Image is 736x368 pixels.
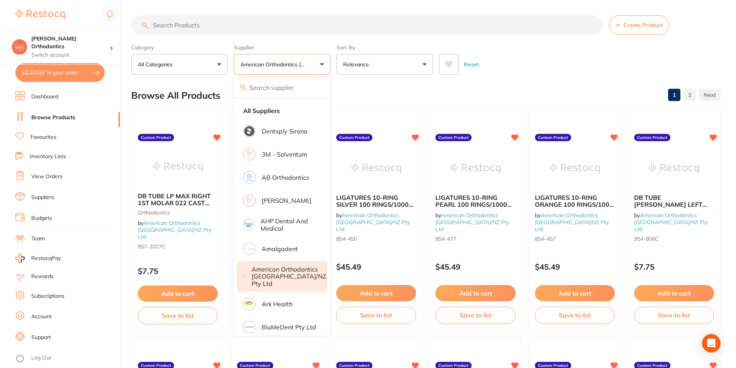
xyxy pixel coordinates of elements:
[138,192,215,221] span: DB TUBE LP MAX RIGHT 1ST MOLAR 022 CAST NON-CONV TQ=-14 R=10 4.5MM W/HOOK MR PAD
[535,285,615,301] button: Add to cart
[138,134,174,142] label: Custom Product
[336,194,413,216] span: LIGATURES 10-RING SILVER 100 RINGS/1000 LIGS PER PKG
[138,243,166,250] span: 957-1027C
[31,292,64,300] a: Subscriptions
[31,173,63,181] a: View Orders
[262,128,308,135] p: Dentsply Sirona
[462,54,481,75] button: Reset
[31,114,75,122] a: Browse Products
[262,151,307,158] p: 3M - Solventum
[435,235,456,242] span: 854-477
[153,148,203,186] img: DB TUBE LP MAX RIGHT 1ST MOLAR 022 CAST NON-CONV TQ=-14 R=10 4.5MM W/HOOK MR PAD
[15,352,118,365] button: Log Out
[535,194,614,216] span: LIGATURES 10-RING ORANGE 100 RINGS/1000 LIGS PER PKG
[435,285,515,301] button: Add to cart
[15,254,61,263] a: RestocqPay
[634,235,659,242] span: 954-806C
[31,313,52,321] a: Account
[336,285,416,301] button: Add to cart
[435,134,472,142] label: Custom Product
[30,153,66,160] a: Inventory Lists
[138,267,218,275] p: $7.75
[336,212,410,233] a: American Orthodontics [GEOGRAPHIC_DATA]/NZ Pty Ltd
[351,149,401,188] img: LIGATURES 10-RING SILVER 100 RINGS/1000 LIGS PER PKG
[336,235,357,242] span: 854-450
[262,197,311,204] p: [PERSON_NAME]
[234,54,330,75] button: American Orthodontics [GEOGRAPHIC_DATA]/NZ Pty Ltd
[634,262,714,271] p: $7.75
[15,63,105,82] button: $2,225.97 in your order
[634,194,714,208] b: DB TUBE LP MAND LEFT 2ND MOLAR 022 CAST NON-CONV TQ=-10 R=0 3.2MM W/HOOK MR PAD
[684,87,696,103] a: 2
[535,212,609,233] span: by
[435,212,509,233] a: American Orthodontics [GEOGRAPHIC_DATA]/NZ Pty Ltd
[535,235,556,242] span: 854-457
[435,212,509,233] span: by
[131,15,603,35] input: Search Products
[702,334,721,353] div: Open Intercom Messenger
[131,90,220,101] h2: Browse All Products
[450,149,501,188] img: LIGATURES 10-RING PEARL 100 RINGS/1000 LIGS PER PKG
[262,245,298,252] p: Amalgadent
[131,44,228,51] label: Category
[31,235,45,243] a: Team
[244,244,254,254] img: Amalgadent
[244,322,254,332] img: BioMeDent Pty Ltd
[138,219,211,241] a: American Orthodontics [GEOGRAPHIC_DATA]/NZ Pty Ltd
[336,212,410,233] span: by
[138,192,218,207] b: DB TUBE LP MAX RIGHT 1ST MOLAR 022 CAST NON-CONV TQ=-14 R=10 4.5MM W/HOOK MR PAD
[336,262,416,271] p: $45.49
[336,134,372,142] label: Custom Product
[535,212,609,233] a: American Orthodontics [GEOGRAPHIC_DATA]/NZ Pty Ltd
[609,15,669,35] button: Create Product
[535,194,615,208] b: LIGATURES 10-RING ORANGE 100 RINGS/1000 LIGS PER PKG
[244,299,254,309] img: Ark Health
[435,194,515,208] b: LIGATURES 10-RING PEARL 100 RINGS/1000 LIGS PER PKG
[550,149,600,188] img: LIGATURES 10-RING ORANGE 100 RINGS/1000 LIGS PER PKG
[649,149,699,188] img: DB TUBE LP MAND LEFT 2ND MOLAR 022 CAST NON-CONV TQ=-10 R=0 3.2MM W/HOOK MR PAD
[535,307,615,324] button: Save to list
[668,87,680,103] a: 1
[244,220,253,229] img: AHP Dental and Medical
[435,194,512,216] span: LIGATURES 10-RING PEARL 100 RINGS/1000 LIGS PER PKG
[343,61,372,68] p: Relevance
[535,262,615,271] p: $45.49
[262,174,309,181] p: AB Orthodontics
[31,51,110,59] p: Switch account
[138,307,218,324] button: Save to list
[31,214,52,222] a: Budgets
[634,307,714,324] button: Save to list
[138,285,218,302] button: Add to cart
[31,273,54,280] a: Rewards
[31,354,51,362] a: Log Out
[336,307,416,324] button: Save to list
[261,218,316,232] p: AHP Dental and Medical
[131,54,228,75] button: All Categories
[244,126,254,136] img: Dentsply Sirona
[435,307,515,324] button: Save to list
[31,255,61,262] span: RestocqPay
[262,324,316,331] p: BioMeDent Pty Ltd
[435,262,515,271] p: $45.49
[31,93,58,101] a: Dashboard
[336,194,416,208] b: LIGATURES 10-RING SILVER 100 RINGS/1000 LIGS PER PKG
[138,209,218,216] small: orthodontics
[31,194,54,201] a: Suppliers
[138,219,211,241] span: by
[535,134,571,142] label: Custom Product
[634,212,708,233] span: by
[244,149,254,159] img: 3M - Solventum
[15,254,25,263] img: RestocqPay
[138,61,176,68] p: All Categories
[243,107,280,114] strong: All Suppliers
[623,22,663,28] span: Create Product
[240,61,311,68] p: American Orthodontics [GEOGRAPHIC_DATA]/NZ Pty Ltd
[634,134,670,142] label: Custom Product
[337,44,433,51] label: Sort By
[31,35,110,50] h4: Harris Orthodontics
[234,78,330,97] input: Search supplier
[237,103,327,119] li: Clear selection
[12,39,27,54] img: Harris Orthodontics
[31,334,51,341] a: Support
[262,300,293,307] p: Ark Health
